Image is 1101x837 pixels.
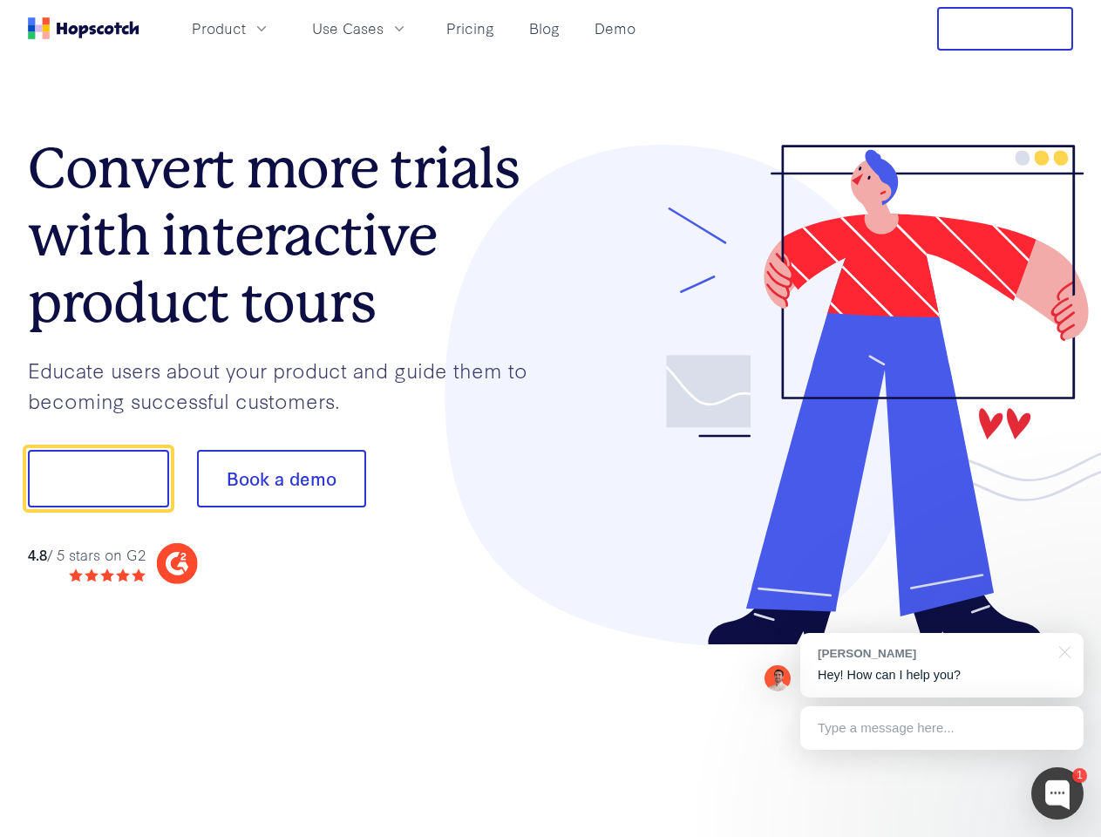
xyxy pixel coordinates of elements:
div: Type a message here... [800,706,1084,750]
a: Pricing [439,14,501,43]
p: Educate users about your product and guide them to becoming successful customers. [28,355,551,415]
strong: 4.8 [28,544,47,564]
button: Book a demo [197,450,366,507]
h1: Convert more trials with interactive product tours [28,135,551,336]
div: [PERSON_NAME] [818,645,1049,662]
div: 1 [1072,768,1087,783]
a: Demo [588,14,642,43]
button: Use Cases [302,14,418,43]
button: Product [181,14,281,43]
span: Use Cases [312,17,384,39]
p: Hey! How can I help you? [818,666,1066,684]
span: Product [192,17,246,39]
a: Home [28,17,139,39]
button: Free Trial [937,7,1073,51]
img: Mark Spera [765,665,791,691]
button: Show me! [28,450,169,507]
div: / 5 stars on G2 [28,544,146,566]
a: Blog [522,14,567,43]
